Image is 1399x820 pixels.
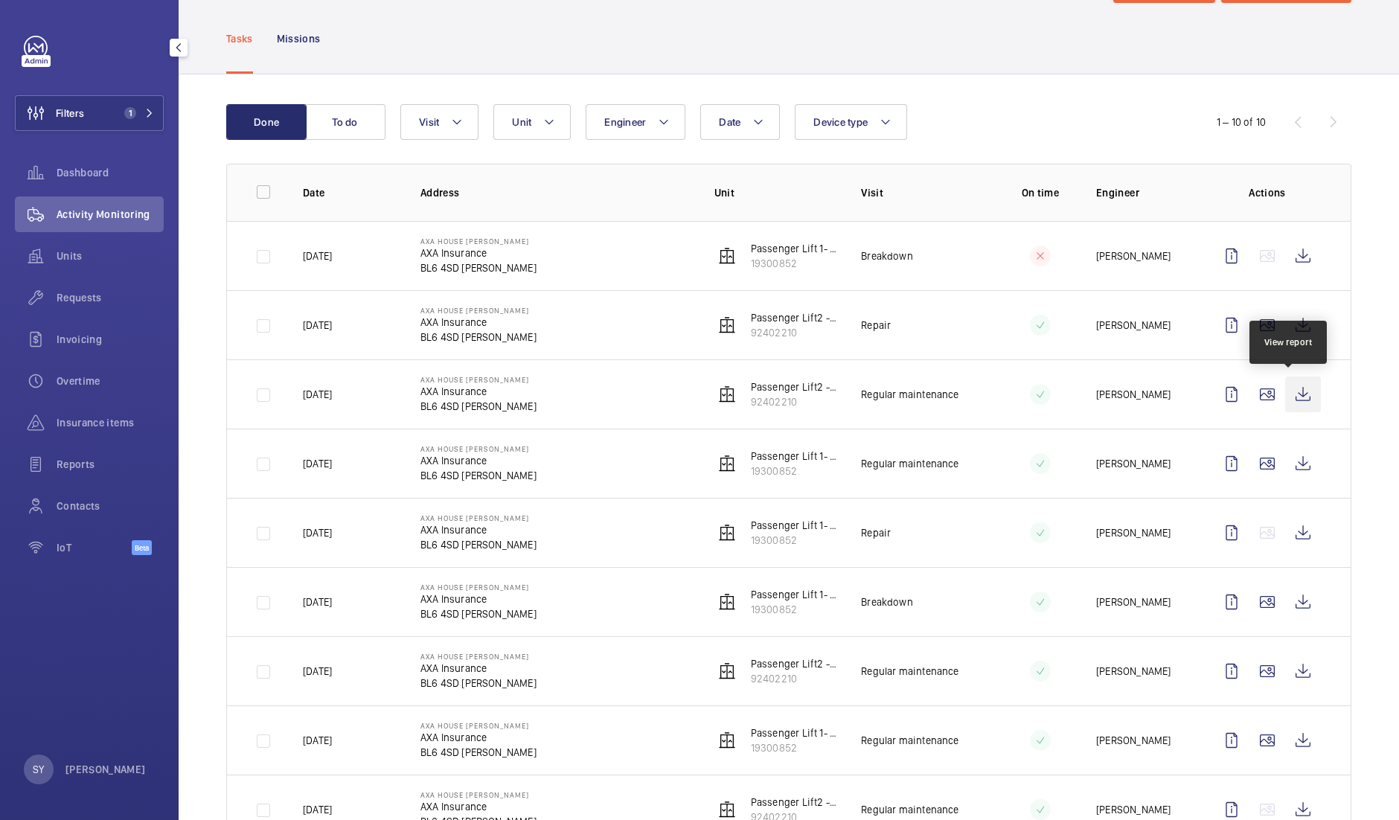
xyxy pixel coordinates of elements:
[420,246,537,260] p: AXA Insurance
[718,662,736,680] img: elevator.svg
[303,249,332,263] p: [DATE]
[1214,185,1321,200] p: Actions
[420,513,537,522] p: AXA House [PERSON_NAME]
[419,116,439,128] span: Visit
[420,306,537,315] p: AXA House [PERSON_NAME]
[1096,664,1171,679] p: [PERSON_NAME]
[861,595,913,609] p: Breakdown
[751,241,837,256] p: Passenger Lift 1- SC21231 - LH
[420,522,537,537] p: AXA Insurance
[303,387,332,402] p: [DATE]
[718,593,736,611] img: elevator.svg
[493,104,571,140] button: Unit
[57,457,164,472] span: Reports
[751,449,837,464] p: Passenger Lift 1- SC21231 - LH
[861,456,958,471] p: Regular maintenance
[57,249,164,263] span: Units
[1096,185,1190,200] p: Engineer
[56,106,84,121] span: Filters
[303,802,332,817] p: [DATE]
[420,721,537,730] p: AXA House [PERSON_NAME]
[57,332,164,347] span: Invoicing
[751,587,837,602] p: Passenger Lift 1- SC21231 - LH
[400,104,478,140] button: Visit
[861,318,891,333] p: Repair
[512,116,531,128] span: Unit
[420,606,537,621] p: BL6 4SD [PERSON_NAME]
[1096,456,1171,471] p: [PERSON_NAME]
[420,330,537,345] p: BL6 4SD [PERSON_NAME]
[861,664,958,679] p: Regular maintenance
[33,762,44,777] p: SY
[1008,185,1072,200] p: On time
[813,116,868,128] span: Device type
[700,104,780,140] button: Date
[420,652,537,661] p: AXA House [PERSON_NAME]
[132,540,152,555] span: Beta
[714,185,837,200] p: Unit
[718,247,736,265] img: elevator.svg
[57,499,164,513] span: Contacts
[15,95,164,131] button: Filters1
[420,745,537,760] p: BL6 4SD [PERSON_NAME]
[1096,595,1171,609] p: [PERSON_NAME]
[586,104,685,140] button: Engineer
[303,185,397,200] p: Date
[420,661,537,676] p: AXA Insurance
[57,290,164,305] span: Requests
[420,375,537,384] p: AXA House [PERSON_NAME]
[751,325,837,340] p: 92402210
[420,185,691,200] p: Address
[751,533,837,548] p: 19300852
[751,725,837,740] p: Passenger Lift 1- SC21231 - LH
[1096,387,1171,402] p: [PERSON_NAME]
[718,801,736,819] img: elevator.svg
[751,740,837,755] p: 19300852
[1096,318,1171,333] p: [PERSON_NAME]
[1096,733,1171,748] p: [PERSON_NAME]
[303,525,332,540] p: [DATE]
[420,444,537,453] p: AXA House [PERSON_NAME]
[420,730,537,745] p: AXA Insurance
[751,656,837,671] p: Passenger Lift2 - SC21232 RH
[861,733,958,748] p: Regular maintenance
[751,671,837,686] p: 92402210
[124,107,136,119] span: 1
[57,415,164,430] span: Insurance items
[420,676,537,691] p: BL6 4SD [PERSON_NAME]
[1264,336,1313,349] div: View report
[420,799,537,814] p: AXA Insurance
[718,524,736,542] img: elevator.svg
[1096,249,1171,263] p: [PERSON_NAME]
[420,237,537,246] p: AXA House [PERSON_NAME]
[420,537,537,552] p: BL6 4SD [PERSON_NAME]
[57,207,164,222] span: Activity Monitoring
[303,318,332,333] p: [DATE]
[303,733,332,748] p: [DATE]
[751,310,837,325] p: Passenger Lift2 - SC21232 RH
[1217,115,1266,129] div: 1 – 10 of 10
[861,802,958,817] p: Regular maintenance
[420,468,537,483] p: BL6 4SD [PERSON_NAME]
[719,116,740,128] span: Date
[795,104,907,140] button: Device type
[303,456,332,471] p: [DATE]
[420,592,537,606] p: AXA Insurance
[226,31,253,46] p: Tasks
[303,595,332,609] p: [DATE]
[303,664,332,679] p: [DATE]
[751,394,837,409] p: 92402210
[718,455,736,473] img: elevator.svg
[226,104,307,140] button: Done
[65,762,146,777] p: [PERSON_NAME]
[277,31,321,46] p: Missions
[604,116,646,128] span: Engineer
[305,104,385,140] button: To do
[861,185,984,200] p: Visit
[751,602,837,617] p: 19300852
[57,374,164,388] span: Overtime
[861,249,913,263] p: Breakdown
[751,379,837,394] p: Passenger Lift2 - SC21232 RH
[420,384,537,399] p: AXA Insurance
[420,260,537,275] p: BL6 4SD [PERSON_NAME]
